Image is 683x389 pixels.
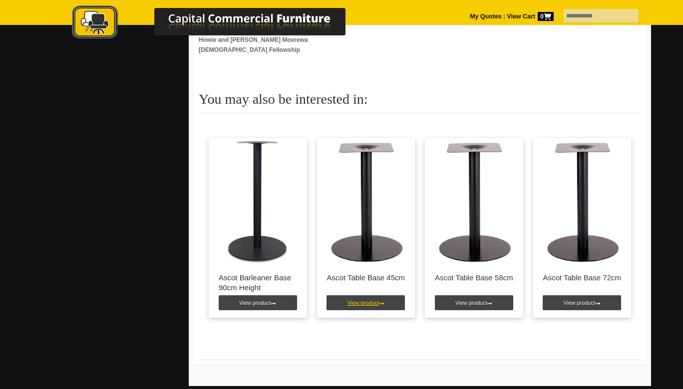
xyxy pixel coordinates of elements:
[538,12,554,21] span: 0
[425,138,523,263] img: Ascot Table Base 58cm
[44,5,394,41] img: Capital Commercial Furniture Logo
[209,138,307,263] img: Ascot Barleaner Base 90cm Height
[533,138,632,263] img: Ascot Table Base 72cm
[435,273,513,283] p: Ascot Table Base 58cm
[507,13,554,20] strong: View Cart
[470,13,502,20] a: My Quotes
[44,5,394,44] a: Capital Commercial Furniture Logo
[317,138,415,263] img: Ascot Table Base 45cm
[327,273,405,283] p: Ascot Table Base 45cm
[327,295,405,310] a: View product
[543,295,621,310] a: View product
[543,273,622,283] p: Ascot Table Base 72cm
[219,295,297,310] a: View product
[435,295,513,310] a: View product
[505,13,554,20] a: View Cart0
[219,273,297,293] p: Ascot Barleaner Base 90cm Height
[199,92,641,113] h2: You may also be interested in:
